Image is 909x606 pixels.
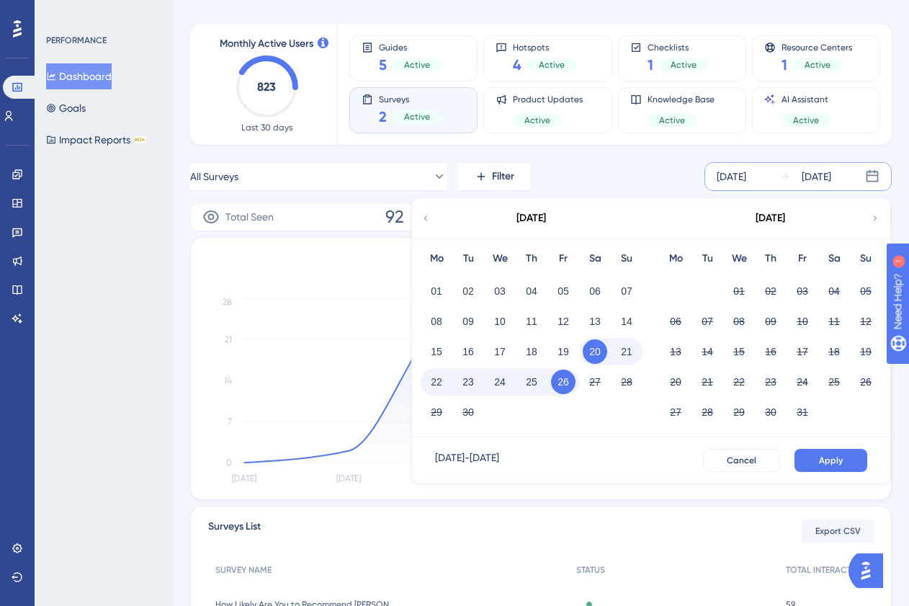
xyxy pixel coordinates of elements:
span: Active [539,59,565,71]
button: 09 [456,309,480,334]
button: 16 [758,339,783,364]
span: Active [793,115,819,126]
div: We [484,250,516,267]
button: 17 [790,339,815,364]
div: Su [611,250,642,267]
button: 15 [727,339,751,364]
span: Filter [492,168,514,185]
span: Active [404,111,430,122]
button: 22 [424,370,449,394]
button: 16 [456,339,480,364]
button: 27 [663,400,688,424]
span: Knowledge Base [648,94,715,105]
button: 19 [551,339,576,364]
button: 12 [551,309,576,334]
div: Sa [818,250,850,267]
tspan: [DATE] [336,473,361,484]
button: 28 [614,370,639,394]
span: 2 [379,107,387,127]
button: 03 [790,279,815,303]
span: Hotspots [513,42,576,52]
span: 1 [648,55,653,75]
button: Apply [794,449,867,472]
button: 20 [583,339,607,364]
button: 25 [519,370,544,394]
span: Product Updates [513,94,583,105]
span: Resource Centers [782,42,852,52]
span: Active [805,59,830,71]
span: Cancel [727,455,756,466]
span: 5 [379,55,387,75]
button: 07 [695,309,720,334]
span: Last 30 days [241,122,292,133]
span: Export CSV [815,525,861,537]
tspan: 0 [226,458,232,468]
button: 24 [790,370,815,394]
div: We [723,250,755,267]
span: Checklists [648,42,708,52]
button: 29 [727,400,751,424]
button: 12 [854,309,878,334]
button: 05 [854,279,878,303]
span: Surveys [379,94,442,104]
button: 10 [790,309,815,334]
button: Impact ReportsBETA [46,127,146,153]
button: 02 [758,279,783,303]
button: 04 [822,279,846,303]
iframe: UserGuiding AI Assistant Launcher [848,549,892,592]
span: Surveys List [208,518,261,544]
span: Active [404,59,430,71]
button: 29 [424,400,449,424]
button: 22 [727,370,751,394]
button: Cancel [703,449,780,472]
button: 20 [663,370,688,394]
button: All Surveys [190,162,447,191]
span: Need Help? [34,4,90,21]
button: 06 [583,279,607,303]
button: 23 [758,370,783,394]
button: 18 [519,339,544,364]
button: Filter [458,162,530,191]
div: [DATE] [802,168,831,185]
div: Mo [660,250,691,267]
button: 13 [583,309,607,334]
button: 02 [456,279,480,303]
span: 4 [513,55,521,75]
span: Apply [819,455,843,466]
button: 23 [456,370,480,394]
button: Export CSV [802,520,874,543]
div: [DATE] [516,210,546,227]
button: 06 [663,309,688,334]
span: Active [659,115,685,126]
div: Tu [691,250,723,267]
div: Sa [579,250,611,267]
button: Dashboard [46,63,112,89]
div: 1 [100,7,104,19]
tspan: [DATE] [232,473,256,484]
button: 08 [727,309,751,334]
span: AI Assistant [782,94,830,105]
button: 19 [854,339,878,364]
button: 03 [488,279,512,303]
button: 26 [854,370,878,394]
button: 04 [519,279,544,303]
button: 13 [663,339,688,364]
button: 15 [424,339,449,364]
button: 01 [727,279,751,303]
div: Tu [452,250,484,267]
div: Fr [547,250,579,267]
div: [DATE] - [DATE] [435,449,499,472]
button: 25 [822,370,846,394]
div: Th [516,250,547,267]
div: BETA [133,136,146,143]
tspan: 28 [223,297,232,307]
button: 08 [424,309,449,334]
span: All Surveys [190,168,238,185]
button: 27 [583,370,607,394]
div: Su [850,250,882,267]
span: Total Seen [225,208,274,226]
button: 01 [424,279,449,303]
span: Active [524,115,550,126]
span: TOTAL INTERACTION [786,564,867,576]
span: 92 [385,205,404,228]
